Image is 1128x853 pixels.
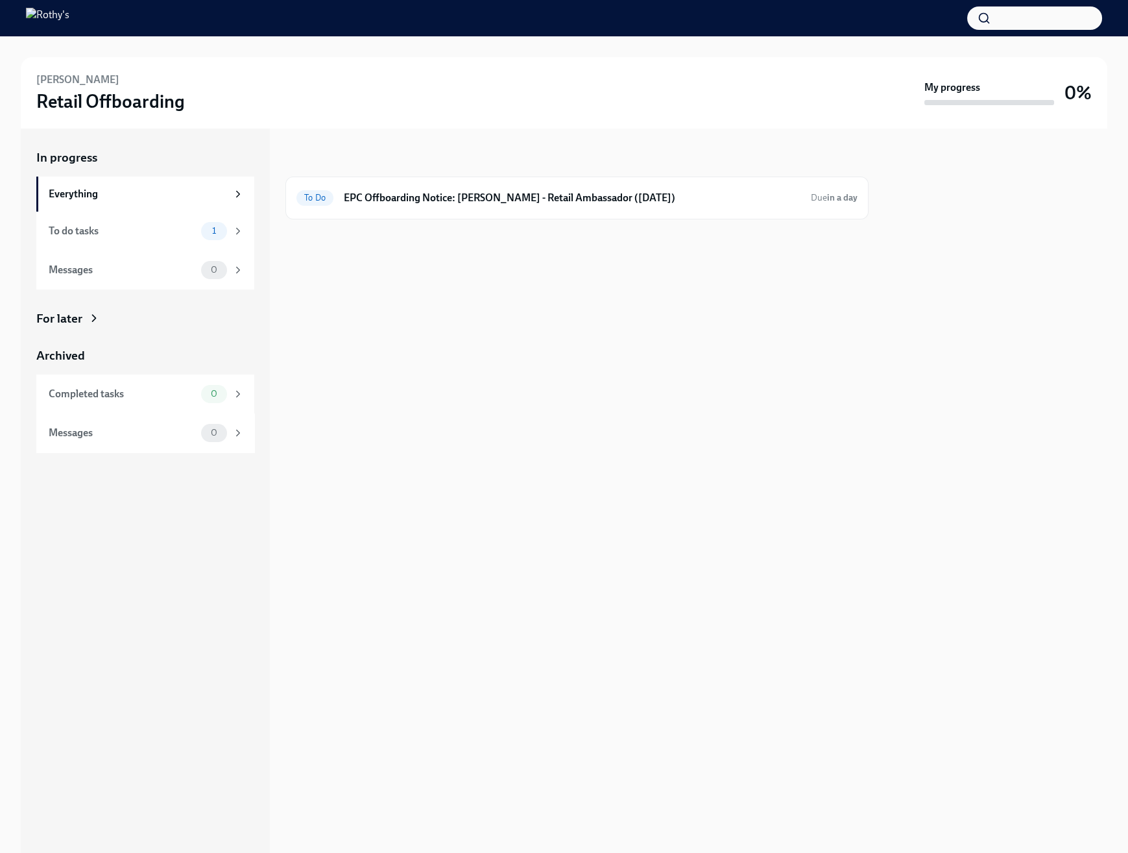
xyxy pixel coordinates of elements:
a: Completed tasks0 [36,375,254,414]
a: To DoEPC Offboarding Notice: [PERSON_NAME] - Retail Ambassador ([DATE])Duein a day [296,188,858,208]
span: 0 [203,428,225,438]
a: Archived [36,347,254,364]
div: Completed tasks [49,387,196,401]
div: For later [36,310,82,327]
strong: My progress [924,80,980,95]
span: 1 [204,226,224,236]
a: For later [36,310,254,327]
h6: EPC Offboarding Notice: [PERSON_NAME] - Retail Ambassador ([DATE]) [344,191,800,205]
h6: [PERSON_NAME] [36,73,119,87]
span: Due [811,192,858,203]
span: 0 [203,265,225,275]
a: To do tasks1 [36,212,254,251]
img: Rothy's [26,8,69,29]
span: 0 [203,389,225,399]
a: Everything [36,177,254,212]
div: Messages [49,263,196,277]
span: September 1st, 2025 09:00 [811,192,858,204]
span: To Do [296,193,333,203]
div: Everything [49,187,227,201]
strong: in a day [827,192,858,203]
a: In progress [36,149,254,166]
a: Messages0 [36,251,254,290]
a: Messages0 [36,414,254,452]
h3: Retail Offboarding [36,90,185,113]
div: Messages [49,426,196,440]
h3: 0% [1064,81,1092,105]
div: In progress [285,149,346,166]
div: To do tasks [49,224,196,238]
